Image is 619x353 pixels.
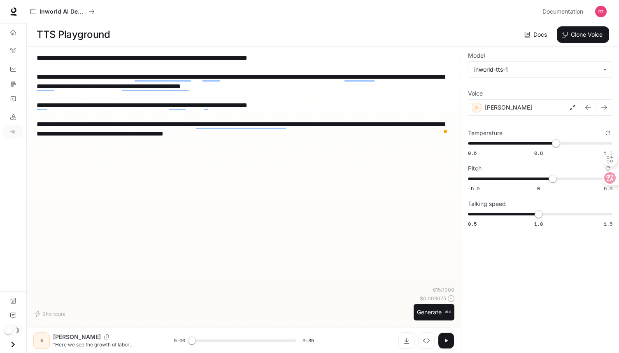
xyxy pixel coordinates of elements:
span: -5.0 [468,185,479,192]
button: All workspaces [27,3,98,20]
p: [PERSON_NAME] [485,103,532,112]
h1: TTS Playground [37,26,110,43]
p: $ 0.003075 [420,295,446,302]
button: Reset to default [603,129,612,138]
span: 1.0 [534,220,543,227]
p: Model [468,53,485,58]
a: LLM Playground [3,110,23,124]
p: [PERSON_NAME] [53,333,101,341]
button: Copy Voice ID [101,334,112,339]
span: Dark mode toggle [4,325,12,334]
button: Clone Voice [557,26,609,43]
textarea: To enrich screen reader interactions, please activate Accessibility in Grammarly extension settings [37,53,451,138]
img: User avatar [595,6,607,17]
button: User avatar [593,3,609,20]
a: Documentation [539,3,589,20]
a: TTS Playground [3,125,23,138]
a: Traces [3,77,23,91]
p: Pitch [468,166,482,171]
div: S [35,334,48,347]
span: 0.8 [534,150,543,157]
p: ⌘⏎ [445,310,451,315]
span: 0 [537,185,540,192]
p: “Here we see the growth of labor productivity in the [GEOGRAPHIC_DATA] from [DATE] to [DATE]. Fro... [53,341,154,348]
button: Download audio [398,332,415,349]
a: Graph Registry [3,44,23,57]
div: inworld-tts-1 [468,62,612,77]
a: Overview [3,26,23,39]
p: Inworld AI Demos [40,8,86,15]
span: 1.5 [604,220,612,227]
span: Documentation [542,7,583,17]
span: 0:00 [174,337,185,345]
a: Docs [523,26,550,43]
p: 615 / 1000 [433,286,454,293]
a: Logs [3,92,23,105]
button: Generate⌘⏎ [414,304,454,321]
a: Feedback [3,309,23,322]
span: 0:35 [303,337,314,345]
button: Inspect [418,332,435,349]
span: 0.5 [468,220,477,227]
a: Dashboards [3,63,23,76]
p: Temperature [468,130,503,136]
a: Documentation [3,294,23,307]
span: 0.6 [468,150,477,157]
button: Open drawer [4,336,22,353]
div: inworld-tts-1 [474,65,599,74]
button: Shortcuts [33,307,68,320]
span: 5.0 [604,185,612,192]
p: Voice [468,91,483,96]
p: Talking speed [468,201,506,207]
